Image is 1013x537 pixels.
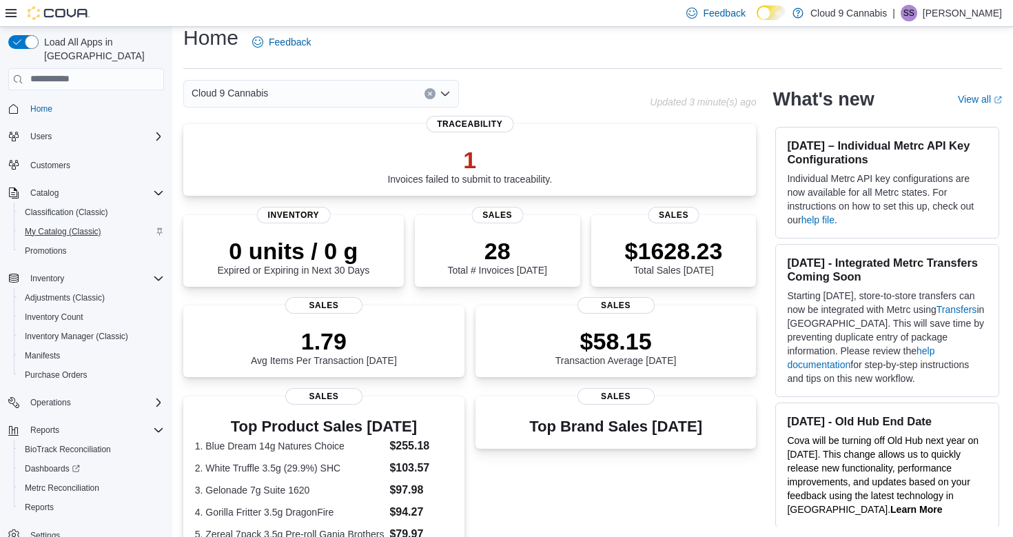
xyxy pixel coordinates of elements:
[25,331,128,342] span: Inventory Manager (Classic)
[25,128,164,145] span: Users
[14,346,170,365] button: Manifests
[25,350,60,361] span: Manifests
[757,20,757,21] span: Dark Mode
[25,422,65,438] button: Reports
[471,207,523,223] span: Sales
[19,499,164,516] span: Reports
[19,347,164,364] span: Manifests
[25,226,101,237] span: My Catalog (Classic)
[787,256,988,283] h3: [DATE] - Integrated Metrc Transfers Coming Soon
[257,207,331,223] span: Inventory
[39,35,164,63] span: Load All Apps in [GEOGRAPHIC_DATA]
[3,154,170,174] button: Customers
[19,290,164,306] span: Adjustments (Classic)
[25,128,57,145] button: Users
[648,207,699,223] span: Sales
[195,418,453,435] h3: Top Product Sales [DATE]
[19,480,105,496] a: Metrc Reconciliation
[25,394,164,411] span: Operations
[772,88,874,110] h2: What's new
[387,146,552,185] div: Invoices failed to submit to traceability.
[555,327,677,366] div: Transaction Average [DATE]
[25,369,88,381] span: Purchase Orders
[19,243,164,259] span: Promotions
[25,101,58,117] a: Home
[447,237,546,276] div: Total # Invoices [DATE]
[217,237,369,276] div: Expired or Expiring in Next 30 Days
[890,504,942,515] a: Learn More
[183,24,238,52] h1: Home
[19,290,110,306] a: Adjustments (Classic)
[787,435,979,515] span: Cova will be turning off Old Hub next year on [DATE]. This change allows us to quickly release ne...
[447,237,546,265] p: 28
[625,237,723,265] p: $1628.23
[555,327,677,355] p: $58.15
[810,5,887,21] p: Cloud 9 Cannabis
[195,439,385,453] dt: 1. Blue Dream 14g Natures Choice
[251,327,397,355] p: 1.79
[19,460,164,477] span: Dashboards
[14,327,170,346] button: Inventory Manager (Classic)
[625,237,723,276] div: Total Sales [DATE]
[892,5,895,21] p: |
[703,6,745,20] span: Feedback
[25,185,164,201] span: Catalog
[787,172,988,227] p: Individual Metrc API key configurations are now available for all Metrc states. For instructions ...
[251,327,397,366] div: Avg Items Per Transaction [DATE]
[14,203,170,222] button: Classification (Classic)
[14,440,170,459] button: BioTrack Reconciliation
[937,304,977,315] a: Transfers
[389,460,453,476] dd: $103.57
[14,478,170,498] button: Metrc Reconciliation
[217,237,369,265] p: 0 units / 0 g
[3,421,170,440] button: Reports
[25,483,99,494] span: Metrc Reconciliation
[19,204,164,221] span: Classification (Classic)
[19,309,89,325] a: Inventory Count
[14,307,170,327] button: Inventory Count
[14,222,170,241] button: My Catalog (Classic)
[19,441,164,458] span: BioTrack Reconciliation
[30,103,52,114] span: Home
[19,223,164,240] span: My Catalog (Classic)
[19,347,65,364] a: Manifests
[14,459,170,478] a: Dashboards
[19,309,164,325] span: Inventory Count
[30,397,71,408] span: Operations
[787,289,988,385] p: Starting [DATE], store-to-store transfers can now be integrated with Metrc using in [GEOGRAPHIC_D...
[19,328,134,345] a: Inventory Manager (Classic)
[389,438,453,454] dd: $255.18
[426,116,513,132] span: Traceability
[25,207,108,218] span: Classification (Classic)
[787,345,934,370] a: help documentation
[195,461,385,475] dt: 2. White Truffle 3.5g (29.9%) SHC
[285,297,362,314] span: Sales
[25,292,105,303] span: Adjustments (Classic)
[3,127,170,146] button: Users
[901,5,917,21] div: Sarbjot Singh
[25,245,67,256] span: Promotions
[25,156,164,173] span: Customers
[3,393,170,412] button: Operations
[30,188,59,199] span: Catalog
[14,241,170,261] button: Promotions
[25,422,164,438] span: Reports
[19,441,116,458] a: BioTrack Reconciliation
[440,88,451,99] button: Open list of options
[30,425,59,436] span: Reports
[19,367,93,383] a: Purchase Orders
[19,223,107,240] a: My Catalog (Classic)
[25,312,83,323] span: Inventory Count
[787,414,988,428] h3: [DATE] - Old Hub End Date
[994,96,1002,104] svg: External link
[801,214,835,225] a: help file
[25,100,164,117] span: Home
[650,97,756,108] p: Updated 3 minute(s) ago
[30,131,52,142] span: Users
[285,388,362,405] span: Sales
[19,460,85,477] a: Dashboards
[3,99,170,119] button: Home
[577,388,655,405] span: Sales
[19,328,164,345] span: Inventory Manager (Classic)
